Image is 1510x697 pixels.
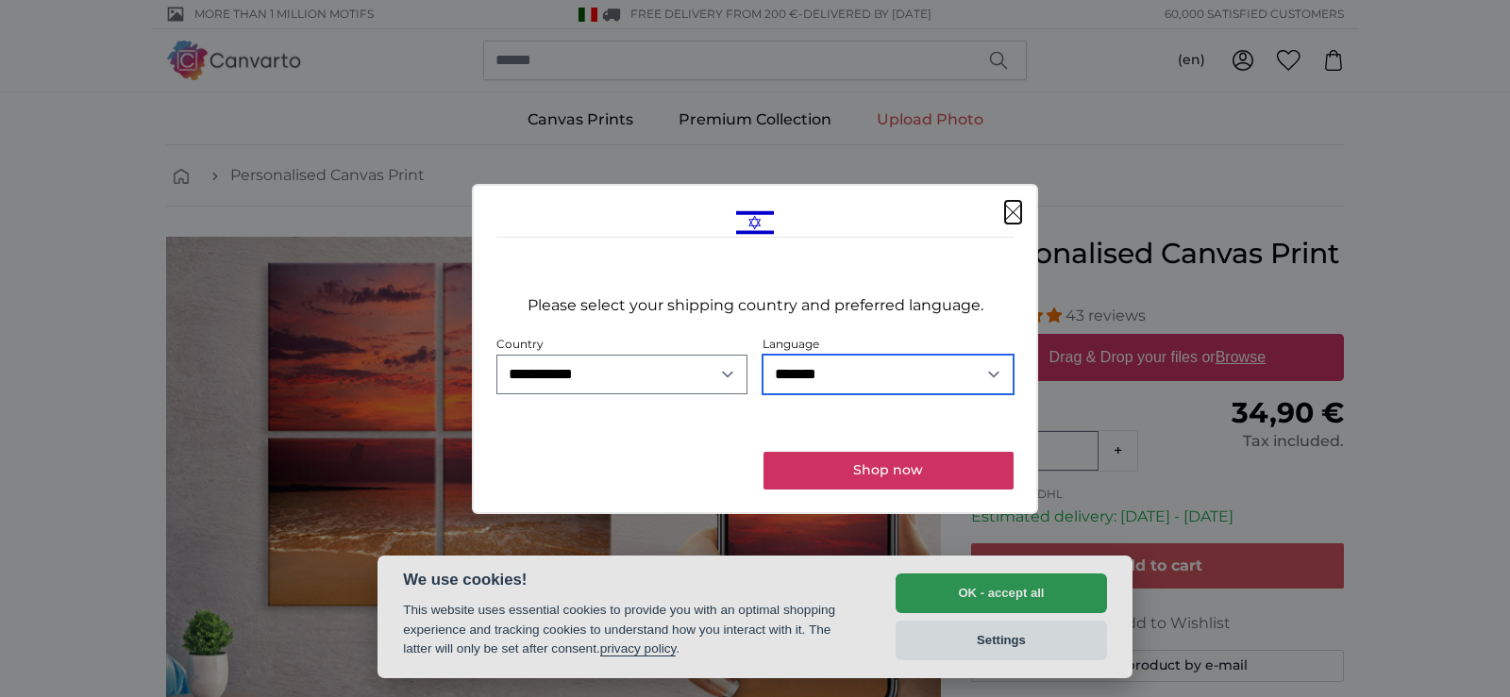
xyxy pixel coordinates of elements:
img: Israel [736,208,774,237]
label: Language [763,337,819,351]
p: Please select your shipping country and preferred language. [528,294,983,317]
label: Country [496,337,544,351]
button: Shop now [763,452,1014,490]
button: Close [1005,201,1021,224]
